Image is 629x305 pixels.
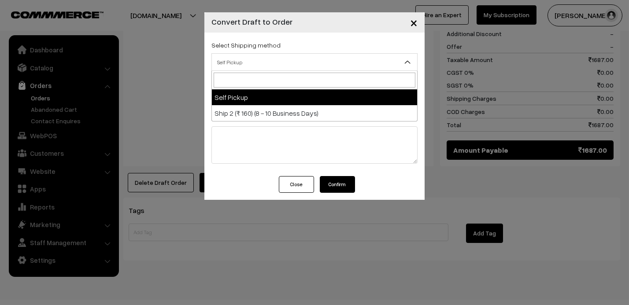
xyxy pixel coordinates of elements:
[212,89,417,105] li: Self Pickup
[320,176,355,193] button: Confirm
[410,14,418,30] span: ×
[279,176,314,193] button: Close
[211,16,292,28] h4: Convert Draft to Order
[403,9,425,36] button: Close
[212,105,417,121] li: Ship 2 (₹ 160) (8 - 10 Business Days)
[211,53,418,71] span: Self Pickup
[211,40,281,50] label: Select Shipping method
[212,55,417,70] span: Self Pickup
